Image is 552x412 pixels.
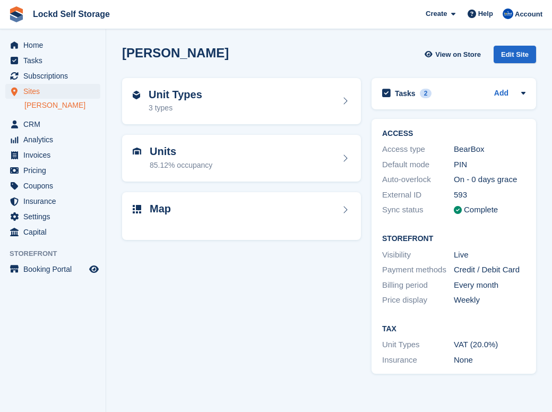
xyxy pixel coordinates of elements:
[426,8,447,19] span: Create
[454,279,525,291] div: Every month
[133,148,141,155] img: unit-icn-7be61d7bf1b0ce9d3e12c5938cc71ed9869f7b940bace4675aadf7bd6d80202e.svg
[8,6,24,22] img: stora-icon-8386f47178a22dfd0bd8f6a31ec36ba5ce8667c1dd55bd0f319d3a0aa187defe.svg
[382,279,454,291] div: Billing period
[23,209,87,224] span: Settings
[435,49,481,60] span: View on Store
[5,209,100,224] a: menu
[5,194,100,209] a: menu
[122,135,361,182] a: Units 85.12% occupancy
[149,102,202,114] div: 3 types
[382,339,454,351] div: Unit Types
[133,91,140,99] img: unit-type-icn-2b2737a686de81e16bb02015468b77c625bbabd49415b5ef34ead5e3b44a266d.svg
[23,225,87,239] span: Capital
[150,203,171,215] h2: Map
[88,263,100,276] a: Preview store
[494,46,536,63] div: Edit Site
[23,194,87,209] span: Insurance
[420,89,432,98] div: 2
[382,189,454,201] div: External ID
[382,204,454,216] div: Sync status
[23,53,87,68] span: Tasks
[454,143,525,156] div: BearBox
[23,132,87,147] span: Analytics
[454,354,525,366] div: None
[382,130,525,138] h2: ACCESS
[395,89,416,98] h2: Tasks
[494,46,536,67] a: Edit Site
[23,117,87,132] span: CRM
[5,225,100,239] a: menu
[454,294,525,306] div: Weekly
[5,38,100,53] a: menu
[382,235,525,243] h2: Storefront
[382,159,454,171] div: Default mode
[382,325,525,333] h2: Tax
[382,143,454,156] div: Access type
[23,262,87,277] span: Booking Portal
[454,189,525,201] div: 593
[454,339,525,351] div: VAT (20.0%)
[5,117,100,132] a: menu
[503,8,513,19] img: Jonny Bleach
[382,174,454,186] div: Auto-overlock
[382,249,454,261] div: Visibility
[494,88,508,100] a: Add
[23,163,87,178] span: Pricing
[122,78,361,125] a: Unit Types 3 types
[149,89,202,101] h2: Unit Types
[23,38,87,53] span: Home
[5,178,100,193] a: menu
[5,68,100,83] a: menu
[24,100,100,110] a: [PERSON_NAME]
[10,248,106,259] span: Storefront
[5,163,100,178] a: menu
[382,294,454,306] div: Price display
[23,178,87,193] span: Coupons
[5,262,100,277] a: menu
[454,174,525,186] div: On - 0 days grace
[5,148,100,162] a: menu
[122,46,229,60] h2: [PERSON_NAME]
[454,264,525,276] div: Credit / Debit Card
[464,204,498,216] div: Complete
[382,354,454,366] div: Insurance
[478,8,493,19] span: Help
[423,46,485,63] a: View on Store
[23,148,87,162] span: Invoices
[23,68,87,83] span: Subscriptions
[122,192,361,241] a: Map
[454,249,525,261] div: Live
[382,264,454,276] div: Payment methods
[454,159,525,171] div: PIN
[150,145,212,158] h2: Units
[515,9,542,20] span: Account
[29,5,114,23] a: Lockd Self Storage
[5,53,100,68] a: menu
[133,205,141,213] img: map-icn-33ee37083ee616e46c38cad1a60f524a97daa1e2b2c8c0bc3eb3415660979fc1.svg
[23,84,87,99] span: Sites
[5,132,100,147] a: menu
[150,160,212,171] div: 85.12% occupancy
[5,84,100,99] a: menu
